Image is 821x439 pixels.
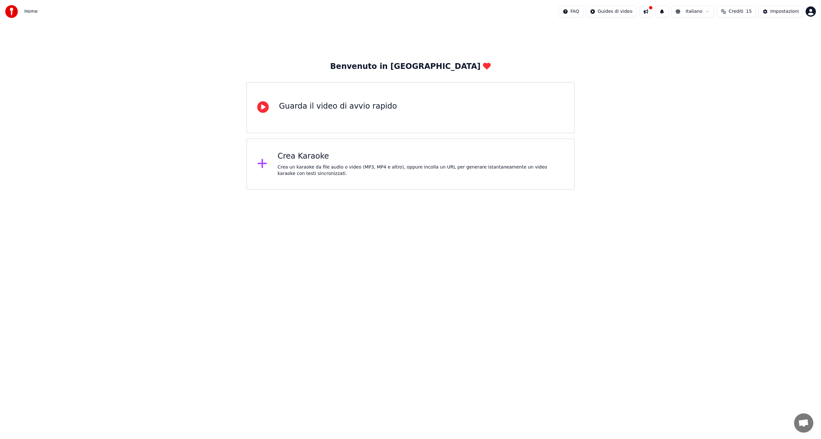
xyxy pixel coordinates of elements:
[758,6,803,17] button: Impostazioni
[330,62,491,72] div: Benvenuto in [GEOGRAPHIC_DATA]
[559,6,583,17] button: FAQ
[717,6,756,17] button: Crediti15
[5,5,18,18] img: youka
[746,8,752,15] span: 15
[278,151,564,162] div: Crea Karaoke
[278,164,564,177] div: Crea un karaoke da file audio o video (MP3, MP4 e altro), oppure incolla un URL per generare ista...
[24,8,38,15] span: Home
[24,8,38,15] nav: breadcrumb
[729,8,743,15] span: Crediti
[770,8,799,15] div: Impostazioni
[279,101,397,112] div: Guarda il video di avvio rapido
[586,6,637,17] button: Guides di video
[794,413,813,433] a: Aprire la chat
